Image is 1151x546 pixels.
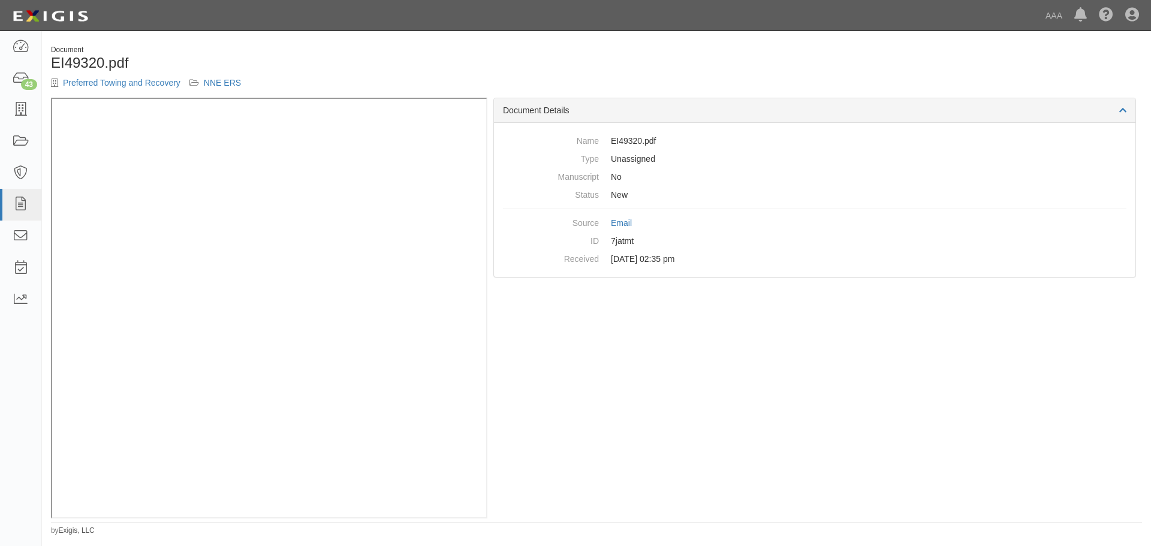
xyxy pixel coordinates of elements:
[503,150,1126,168] dd: Unassigned
[503,150,599,165] dt: Type
[503,250,599,265] dt: Received
[503,186,1126,204] dd: New
[1099,8,1113,23] i: Help Center - Complianz
[494,98,1135,123] div: Document Details
[503,132,1126,150] dd: EI49320.pdf
[51,45,587,55] div: Document
[503,186,599,201] dt: Status
[503,250,1126,268] dd: [DATE] 02:35 pm
[503,168,1126,186] dd: No
[611,218,632,228] a: Email
[21,79,37,90] div: 43
[9,5,92,27] img: logo-5460c22ac91f19d4615b14bd174203de0afe785f0fc80cf4dbbc73dc1793850b.png
[503,232,1126,250] dd: 7jatmt
[51,55,587,71] h1: EI49320.pdf
[1039,4,1068,28] a: AAA
[503,168,599,183] dt: Manuscript
[503,132,599,147] dt: Name
[204,78,241,88] a: NNE ERS
[59,526,95,535] a: Exigis, LLC
[503,214,599,229] dt: Source
[63,78,180,88] a: Preferred Towing and Recovery
[51,526,95,536] small: by
[503,232,599,247] dt: ID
